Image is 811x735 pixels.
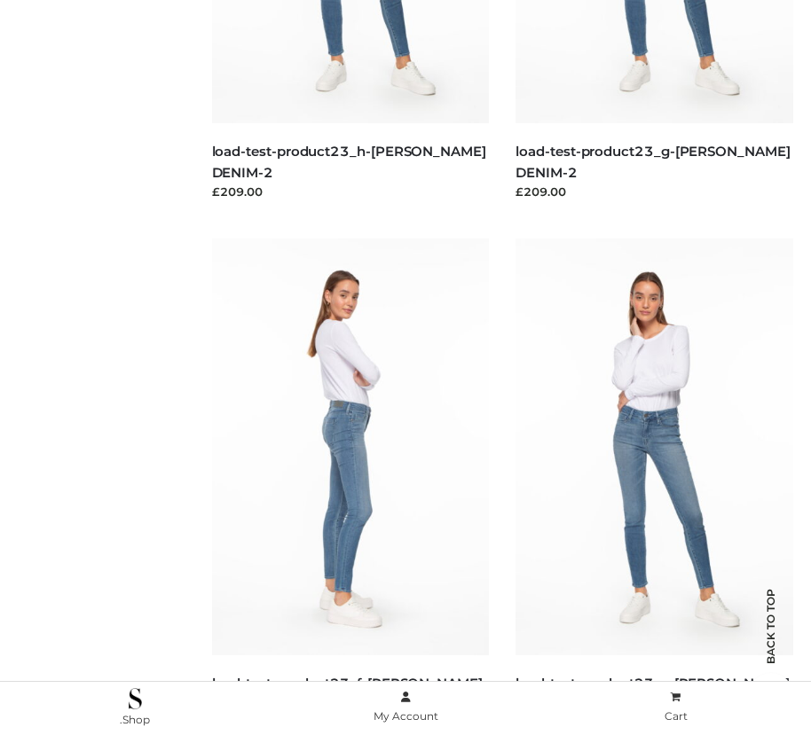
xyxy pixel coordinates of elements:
a: Cart [540,687,811,727]
span: Cart [665,709,688,723]
span: Back to top [749,620,793,664]
div: £209.00 [516,183,793,200]
a: load-test-product23_f-[PERSON_NAME] DENIM-2 [212,675,483,712]
div: £209.00 [212,183,490,200]
span: .Shop [120,713,150,726]
a: load-test-product23_g-[PERSON_NAME] DENIM-2 [516,143,790,180]
span: My Account [374,709,438,723]
a: load-test-product23_h-[PERSON_NAME] DENIM-2 [212,143,486,180]
img: .Shop [129,688,142,709]
a: My Account [271,687,541,727]
a: load-test-product23_e-[PERSON_NAME] DENIM-2 [516,675,789,712]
